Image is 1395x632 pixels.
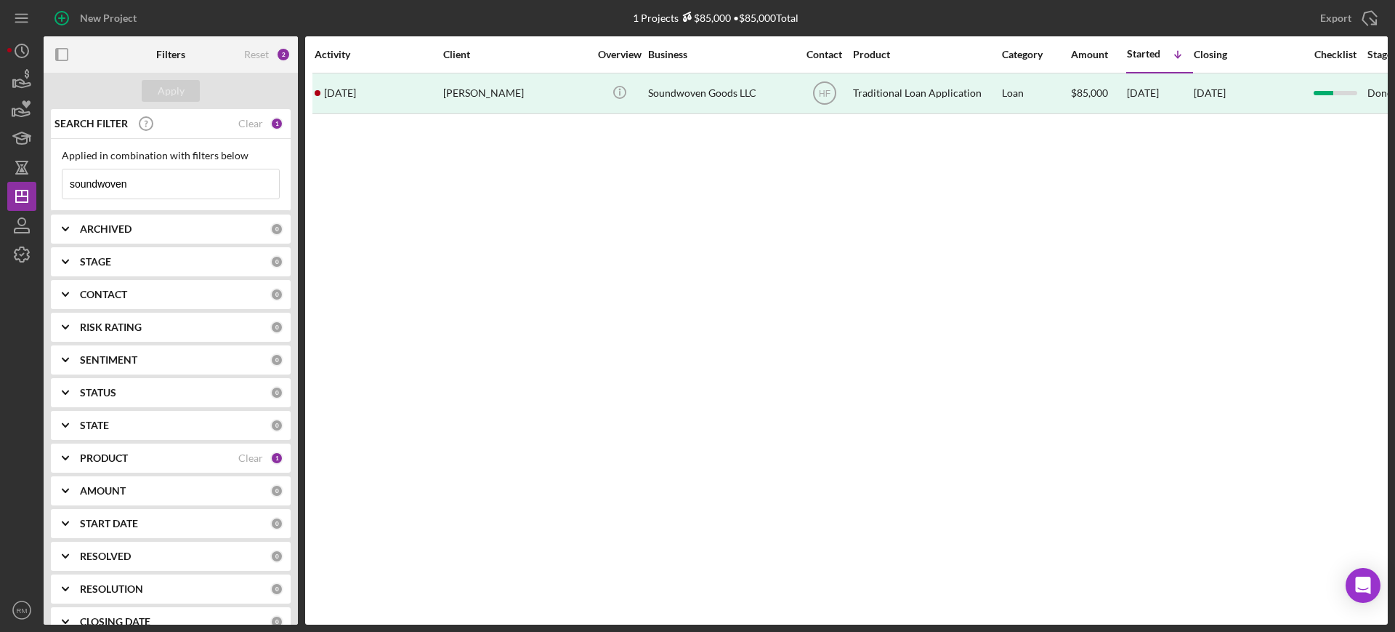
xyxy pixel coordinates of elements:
[1127,74,1192,113] div: [DATE]
[443,49,589,60] div: Client
[592,49,647,60] div: Overview
[17,607,28,615] text: RM
[238,452,263,464] div: Clear
[80,321,142,333] b: RISK RATING
[1320,4,1351,33] div: Export
[270,288,283,301] div: 0
[80,551,131,562] b: RESOLVED
[80,420,109,431] b: STATE
[54,118,128,129] b: SEARCH FILTER
[270,255,283,268] div: 0
[80,518,138,529] b: START DATE
[1304,49,1366,60] div: Checklist
[853,49,998,60] div: Product
[80,4,137,33] div: New Project
[1127,48,1160,60] div: Started
[270,419,283,432] div: 0
[80,583,143,595] b: RESOLUTION
[270,452,283,465] div: 1
[633,12,798,24] div: 1 Projects • $85,000 Total
[142,80,200,102] button: Apply
[1346,568,1380,603] div: Open Intercom Messenger
[276,47,291,62] div: 2
[80,354,137,366] b: SENTIMENT
[1071,49,1125,60] div: Amount
[648,49,793,60] div: Business
[270,550,283,563] div: 0
[270,484,283,497] div: 0
[62,150,280,161] div: Applied in combination with filters below
[80,616,150,628] b: CLOSING DATE
[80,452,128,464] b: PRODUCT
[1194,87,1226,99] div: [DATE]
[270,353,283,367] div: 0
[80,387,116,399] b: STATUS
[244,49,269,60] div: Reset
[819,89,830,99] text: HF
[270,386,283,399] div: 0
[1002,74,1069,113] div: Loan
[80,485,126,497] b: AMOUNT
[270,321,283,334] div: 0
[44,4,151,33] button: New Project
[679,12,731,24] div: $85,000
[270,583,283,596] div: 0
[80,289,127,300] b: CONTACT
[1002,49,1069,60] div: Category
[270,223,283,236] div: 0
[238,118,263,129] div: Clear
[1194,49,1303,60] div: Closing
[1071,74,1125,113] div: $85,000
[158,80,185,102] div: Apply
[80,223,132,235] b: ARCHIVED
[7,596,36,625] button: RM
[1306,4,1388,33] button: Export
[156,49,185,60] b: Filters
[324,87,356,99] time: 2025-08-28 03:14
[270,117,283,130] div: 1
[797,49,852,60] div: Contact
[315,49,442,60] div: Activity
[648,74,793,113] div: Soundwoven Goods LLC
[270,615,283,628] div: 0
[443,74,589,113] div: [PERSON_NAME]
[853,74,998,113] div: Traditional Loan Application
[270,517,283,530] div: 0
[80,256,111,268] b: STAGE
